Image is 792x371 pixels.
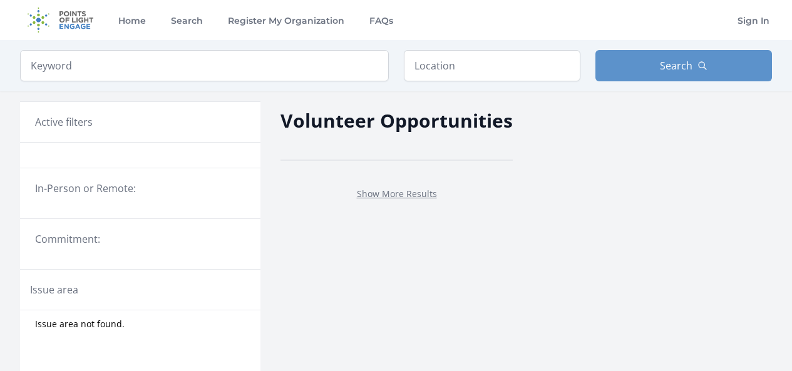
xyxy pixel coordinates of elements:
legend: Issue area [30,282,78,297]
input: Location [404,50,580,81]
legend: In-Person or Remote: [35,181,245,196]
span: Search [660,58,692,73]
legend: Commitment: [35,231,245,246]
h2: Volunteer Opportunities [280,106,513,135]
span: Issue area not found. [35,318,125,330]
a: Show More Results [357,188,437,200]
input: Keyword [20,50,389,81]
button: Search [595,50,772,81]
h3: Active filters [35,114,93,130]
